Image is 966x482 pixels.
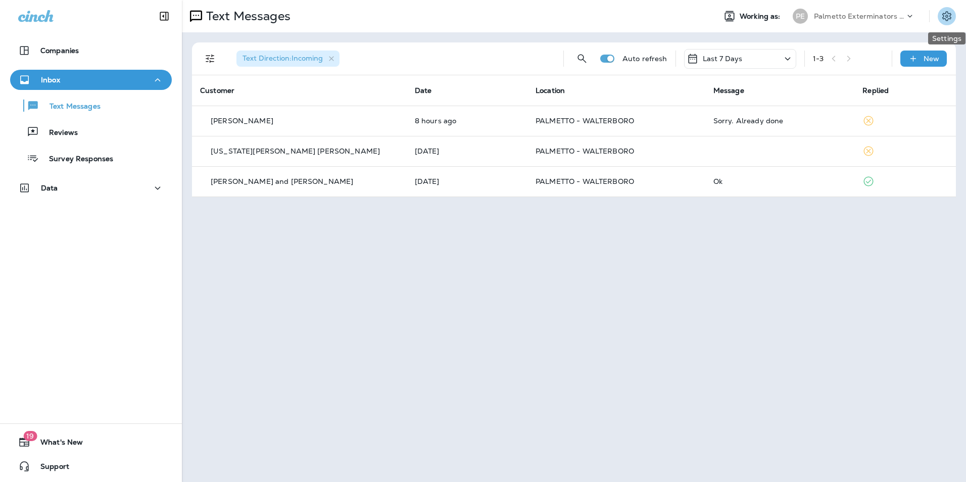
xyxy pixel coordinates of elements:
div: Text Direction:Incoming [236,51,340,67]
p: Last 7 Days [703,55,743,63]
span: 19 [23,431,37,441]
div: Settings [928,32,965,44]
div: Sorry. Already done [713,117,846,125]
p: Reviews [39,128,78,138]
p: [PERSON_NAME] and [PERSON_NAME] [211,177,353,185]
p: Palmetto Exterminators LLC [814,12,905,20]
span: Date [415,86,432,95]
p: Auto refresh [622,55,667,63]
div: Ok [713,177,846,185]
button: Inbox [10,70,172,90]
button: Search Messages [572,49,592,69]
span: What's New [30,438,83,450]
span: PALMETTO - WALTERBORO [536,116,634,125]
p: Text Messages [39,102,101,112]
span: Replied [862,86,889,95]
p: Text Messages [202,9,291,24]
p: New [924,55,939,63]
p: Sep 26, 2025 06:45 PM [415,177,519,185]
button: Settings [938,7,956,25]
span: Customer [200,86,234,95]
p: Data [41,184,58,192]
button: Filters [200,49,220,69]
div: PE [793,9,808,24]
button: Reviews [10,121,172,142]
div: 1 - 3 [813,55,824,63]
p: Inbox [41,76,60,84]
button: Data [10,178,172,198]
p: Oct 2, 2025 08:41 AM [415,117,519,125]
p: [US_STATE][PERSON_NAME] [PERSON_NAME] [211,147,380,155]
button: 19What's New [10,432,172,452]
p: [PERSON_NAME] [211,117,273,125]
p: Companies [40,46,79,55]
span: PALMETTO - WALTERBORO [536,147,634,156]
p: Sep 29, 2025 03:06 PM [415,147,519,155]
span: Working as: [740,12,783,21]
button: Survey Responses [10,148,172,169]
span: Text Direction : Incoming [243,54,323,63]
button: Text Messages [10,95,172,116]
button: Companies [10,40,172,61]
button: Support [10,456,172,476]
span: PALMETTO - WALTERBORO [536,177,634,186]
span: Location [536,86,565,95]
span: Support [30,462,69,474]
p: Survey Responses [39,155,113,164]
span: Message [713,86,744,95]
button: Collapse Sidebar [150,6,178,26]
